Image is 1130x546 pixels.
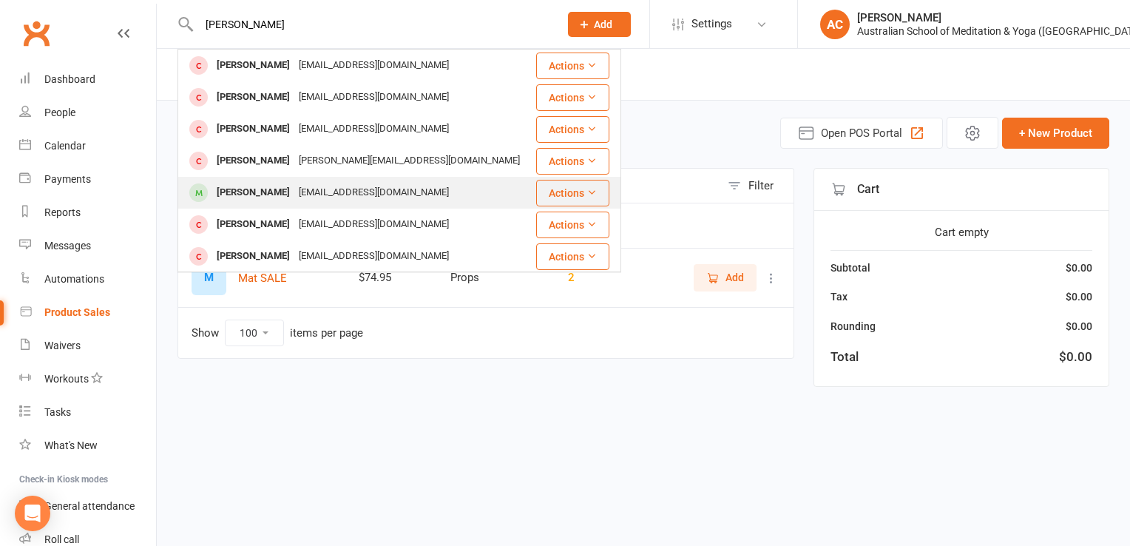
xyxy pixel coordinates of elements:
div: Reports [44,206,81,218]
button: Actions [536,148,609,175]
div: [EMAIL_ADDRESS][DOMAIN_NAME] [294,214,453,235]
div: [EMAIL_ADDRESS][DOMAIN_NAME] [294,246,453,267]
a: Product Sales [19,296,156,329]
div: $0.00 [1059,347,1092,367]
div: [EMAIL_ADDRESS][DOMAIN_NAME] [294,182,453,203]
div: Calendar [44,140,86,152]
div: Automations [44,273,104,285]
a: Workouts [19,363,156,396]
span: Settings [691,7,732,41]
a: Calendar [19,129,156,163]
div: [PERSON_NAME] [212,246,294,267]
span: Open POS Portal [821,124,902,142]
input: Search... [194,14,549,35]
button: Mat SALE [238,269,287,287]
div: Cart empty [830,223,1092,241]
button: Actions [536,212,609,238]
a: People [19,96,156,129]
div: [PERSON_NAME] [212,214,294,235]
a: What's New [19,429,156,462]
a: Payments [19,163,156,196]
div: Show [192,320,363,346]
div: [PERSON_NAME] [212,118,294,140]
div: Messages [44,240,91,252]
button: + New Product [1002,118,1109,149]
div: AC [820,10,850,39]
button: Filter [720,169,794,203]
span: Add [725,269,744,286]
div: Tasks [44,406,71,418]
div: $0.00 [1066,318,1092,334]
a: Automations [19,263,156,296]
a: Tasks [19,396,156,429]
button: Add [568,12,631,37]
div: [EMAIL_ADDRESS][DOMAIN_NAME] [294,87,453,108]
div: Filter [748,177,774,195]
a: Messages [19,229,156,263]
button: Actions [536,53,609,79]
button: Actions [536,243,609,270]
a: Dashboard [19,63,156,96]
div: [EMAIL_ADDRESS][DOMAIN_NAME] [294,55,453,76]
div: What's New [44,439,98,451]
div: Roll call [44,533,79,545]
div: [PERSON_NAME] [212,150,294,172]
button: Actions [536,84,609,111]
div: [PERSON_NAME] [212,182,294,203]
div: Tax [830,289,847,305]
div: People [44,107,75,118]
div: Set product image [192,260,226,295]
div: Cart [814,169,1109,211]
div: [PERSON_NAME] [212,87,294,108]
div: General attendance [44,500,135,512]
div: 2 [568,272,622,284]
a: General attendance kiosk mode [19,490,156,523]
span: Add [594,18,612,30]
div: Subtotal [830,260,870,276]
div: Payments [44,173,91,185]
div: Rounding [830,318,876,334]
div: items per page [290,327,363,340]
div: [PERSON_NAME] [212,55,294,76]
button: Add [694,264,757,291]
div: Product Sales [44,306,110,318]
div: Workouts [44,373,89,385]
div: [EMAIL_ADDRESS][DOMAIN_NAME] [294,118,453,140]
div: Dashboard [44,73,95,85]
div: $0.00 [1066,260,1092,276]
div: Open Intercom Messenger [15,496,50,531]
div: $74.95 [359,272,424,284]
button: Actions [536,180,609,206]
div: Waivers [44,340,81,351]
a: Clubworx [18,15,55,52]
a: Waivers [19,329,156,363]
div: Total [830,347,859,367]
div: Props [450,272,541,284]
button: Open POS Portal [780,118,943,149]
div: $0.00 [1066,289,1092,305]
a: Reports [19,196,156,229]
div: [PERSON_NAME][EMAIL_ADDRESS][DOMAIN_NAME] [294,150,524,172]
button: Actions [536,116,609,143]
